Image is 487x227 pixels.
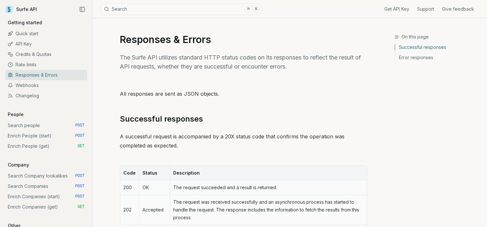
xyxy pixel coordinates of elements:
a: Error responses [395,52,482,61]
span: GET [77,144,85,149]
kbd: K [253,5,260,13]
td: 202 [120,195,139,225]
a: Successful responses [120,114,203,124]
a: Search Company lookalikes POST [5,171,87,181]
h3: On this page [394,34,482,40]
a: Enrich Companies (get) GET [5,202,87,212]
a: Enrich Companies (start) POST [5,191,87,202]
span: POST [75,133,85,138]
a: Changelog [5,91,87,101]
span: POST [75,123,85,128]
a: API Key [5,39,87,49]
td: Accepted [139,195,170,225]
p: People [5,111,26,118]
a: Successful responses [395,44,482,52]
a: Quick start [5,28,87,39]
a: Responses & Errors [5,70,87,80]
span: POST [75,173,85,178]
td: OK [139,180,170,195]
p: Company [5,162,32,168]
p: A successful request is accompanied by a 20X status code that confirms the operation was complete... [120,132,367,150]
span: POST [75,194,85,199]
p: Getting started [5,19,45,26]
td: The request was received successfully and an asynchronous process has started to handle the reque... [170,195,367,225]
th: Description [170,166,367,180]
a: Credits & Quotas [5,49,87,59]
span: POST [75,184,85,189]
p: All responses are sent as JSON objects. [120,89,367,98]
a: Give feedback [442,6,474,12]
a: Rate limits [5,59,87,70]
span: GET [77,204,85,210]
h1: Responses & Errors [120,34,367,45]
a: Get API Key [384,6,409,12]
a: Search Companies POST [5,181,87,191]
td: The request succeeded and a result is returned [170,180,367,195]
a: Enrich People (start) POST [5,131,87,141]
th: Code [120,166,139,180]
button: Collapse Sidebar [77,5,87,14]
th: Status [139,166,170,180]
a: Surfe API [5,5,37,14]
button: Search⌘K [100,3,262,15]
a: Webhooks [5,80,87,91]
p: The Surfe API utilizes standard HTTP status codes on its responses to reflect the result of API r... [120,53,367,71]
a: Search people POST [5,120,87,131]
a: Enrich People (get) GET [5,141,87,151]
td: 200 [120,180,139,195]
a: Support [417,6,434,12]
kbd: ⌘ [245,5,252,13]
